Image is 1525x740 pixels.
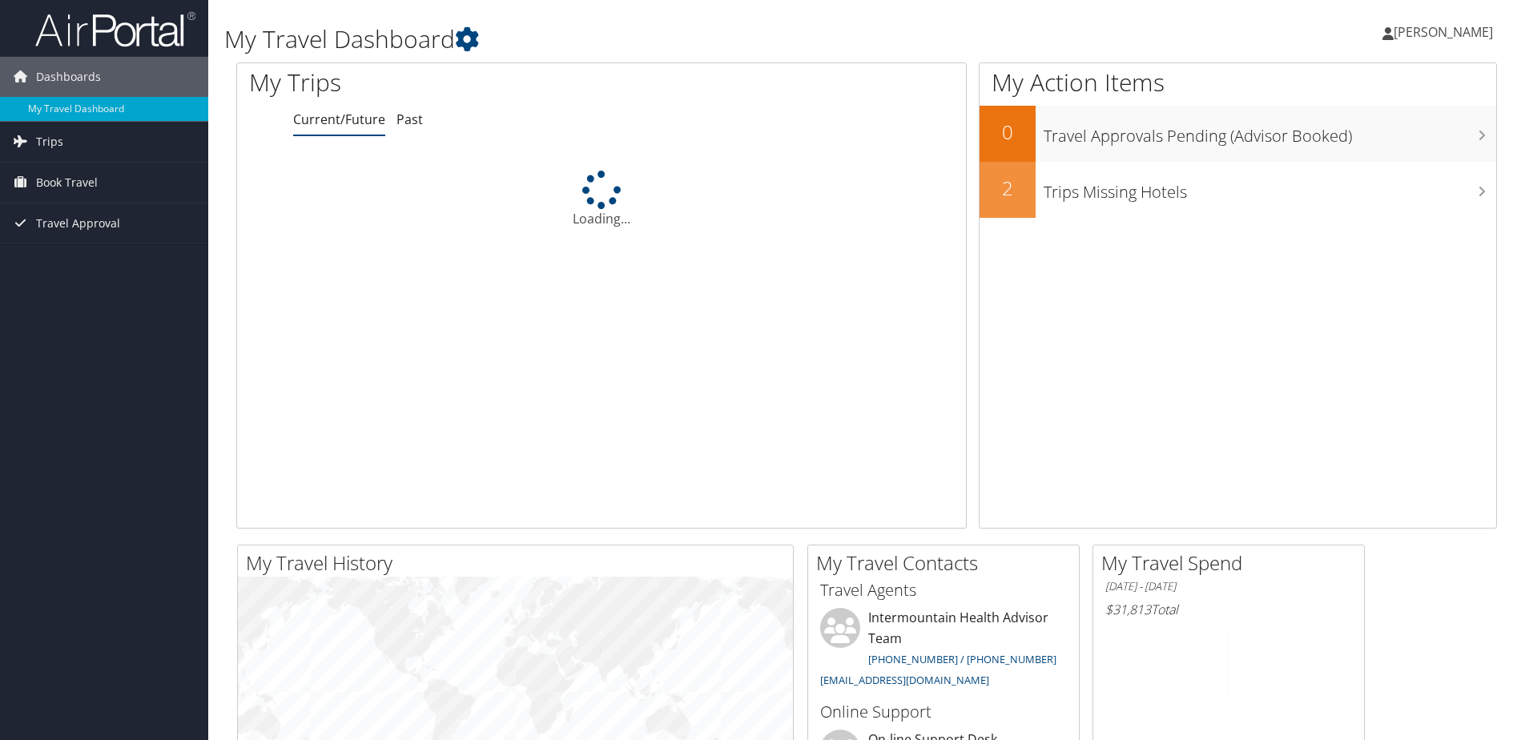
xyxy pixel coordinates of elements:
[224,22,1080,56] h1: My Travel Dashboard
[812,608,1075,694] li: Intermountain Health Advisor Team
[293,111,385,128] a: Current/Future
[816,549,1079,577] h2: My Travel Contacts
[36,203,120,243] span: Travel Approval
[1044,117,1496,147] h3: Travel Approvals Pending (Advisor Booked)
[246,549,793,577] h2: My Travel History
[1105,601,1151,618] span: $31,813
[820,673,989,687] a: [EMAIL_ADDRESS][DOMAIN_NAME]
[1105,579,1352,594] h6: [DATE] - [DATE]
[980,162,1496,218] a: 2Trips Missing Hotels
[980,106,1496,162] a: 0Travel Approvals Pending (Advisor Booked)
[820,579,1067,601] h3: Travel Agents
[396,111,423,128] a: Past
[820,701,1067,723] h3: Online Support
[1101,549,1364,577] h2: My Travel Spend
[1394,23,1493,41] span: [PERSON_NAME]
[36,57,101,97] span: Dashboards
[36,122,63,162] span: Trips
[237,171,966,228] div: Loading...
[980,119,1036,146] h2: 0
[980,66,1496,99] h1: My Action Items
[249,66,650,99] h1: My Trips
[1382,8,1509,56] a: [PERSON_NAME]
[868,652,1056,666] a: [PHONE_NUMBER] / [PHONE_NUMBER]
[980,175,1036,202] h2: 2
[1044,173,1496,203] h3: Trips Missing Hotels
[35,10,195,48] img: airportal-logo.png
[36,163,98,203] span: Book Travel
[1105,601,1352,618] h6: Total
